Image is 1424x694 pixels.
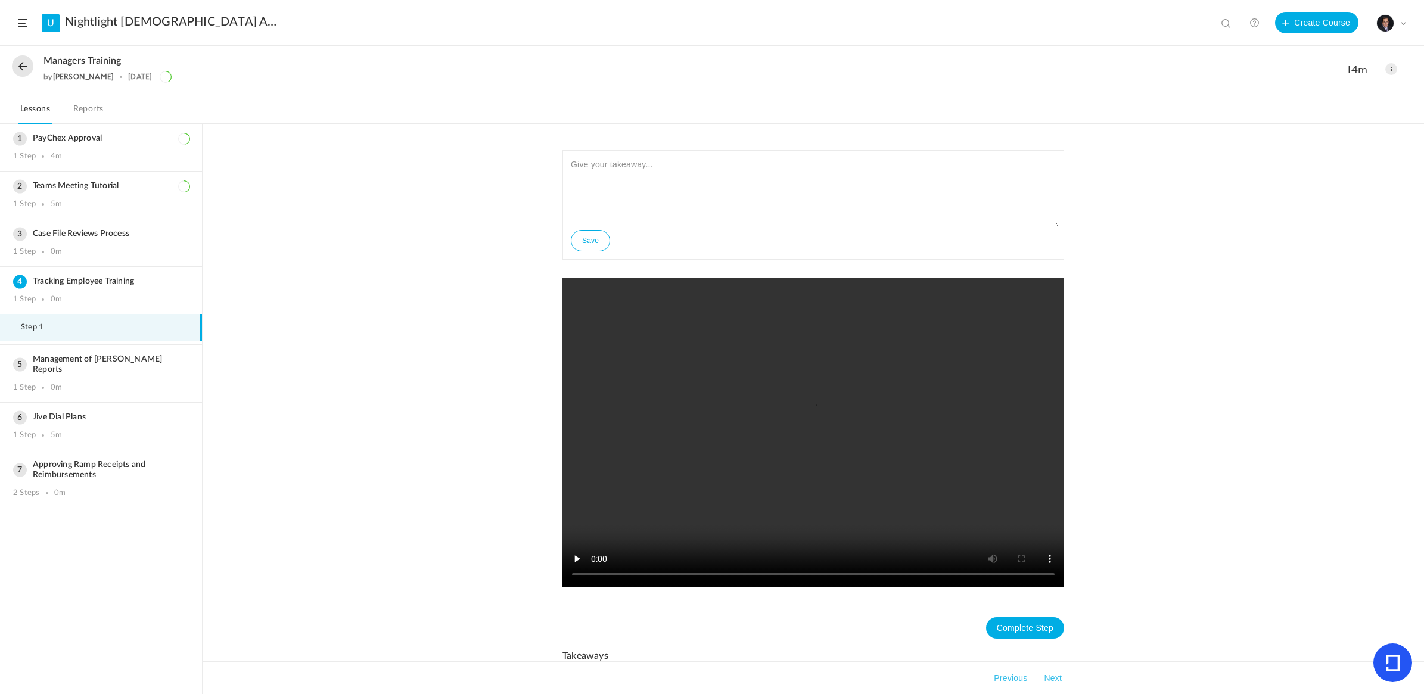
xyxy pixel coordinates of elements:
button: Complete Step [986,617,1064,639]
div: 1 Step [13,431,36,440]
a: [PERSON_NAME] [53,72,114,81]
h3: Case File Reviews Process [13,229,189,239]
div: 4m [51,152,62,161]
img: pQAWMlS-v9xdHD2Lhyao1OR1HjVMlts1PYzxgG3D_U1WMHSDpZK6hNPDJvgWmQpQpY9uFXBGtUtyBXIsT1Ht34znVjAcNntIb... [1377,15,1394,32]
div: 1 Step [13,152,36,161]
div: 1 Step [13,383,36,393]
button: Save [571,230,610,251]
div: 0m [54,488,66,498]
button: Previous [991,671,1030,685]
a: U [42,14,60,32]
h3: Teams Meeting Tutorial [13,181,189,191]
div: 1 Step [13,200,36,209]
span: Step 1 [21,323,58,332]
h3: Jive Dial Plans [13,412,189,422]
div: 2 Steps [13,488,39,498]
div: 5m [51,431,62,440]
button: Create Course [1275,12,1358,33]
button: Next [1041,671,1064,685]
div: 1 Step [13,295,36,304]
h1: Takeaways [562,651,1064,674]
a: Lessons [18,101,52,124]
h3: Approving Ramp Receipts and Reimbursements [13,460,189,480]
div: by [43,73,114,81]
span: Managers Training [43,55,121,67]
div: 1 Step [13,247,36,257]
h3: Management of [PERSON_NAME] Reports [13,354,189,375]
a: Reports [71,101,106,124]
div: 0m [51,247,62,257]
h3: Tracking Employee Training [13,276,189,287]
a: Nightlight [DEMOGRAPHIC_DATA] Adoptions [65,15,282,29]
div: 0m [51,383,62,393]
span: 14m [1347,63,1373,76]
div: 5m [51,200,62,209]
div: [DATE] [128,73,152,81]
h3: PayChex Approval [13,133,189,144]
div: 0m [51,295,62,304]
